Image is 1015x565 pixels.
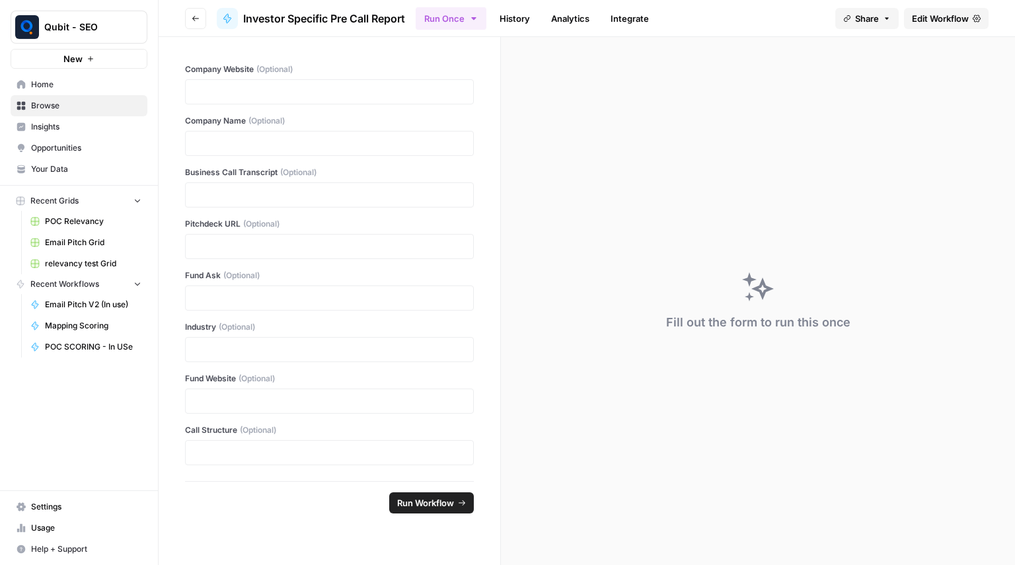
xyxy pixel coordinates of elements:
span: (Optional) [223,270,260,282]
span: Recent Grids [30,195,79,207]
button: Recent Workflows [11,274,147,294]
label: Industry [185,321,474,333]
span: (Optional) [240,424,276,436]
button: Recent Grids [11,191,147,211]
span: Qubit - SEO [44,20,124,34]
span: (Optional) [239,373,275,385]
button: New [11,49,147,69]
span: Email Pitch V2 (In use) [45,299,141,311]
span: Share [855,12,879,25]
span: Help + Support [31,543,141,555]
span: Your Data [31,163,141,175]
span: Recent Workflows [30,278,99,290]
a: Mapping Scoring [24,315,147,336]
span: Run Workflow [397,496,454,509]
label: Call Structure [185,424,474,436]
label: Fund Ask [185,270,474,282]
span: relevancy test Grid [45,258,141,270]
button: Share [835,8,899,29]
a: Usage [11,517,147,539]
button: Workspace: Qubit - SEO [11,11,147,44]
a: Edit Workflow [904,8,989,29]
span: Insights [31,121,141,133]
span: (Optional) [243,218,280,230]
a: Insights [11,116,147,137]
span: Browse [31,100,141,112]
label: Pitchdeck URL [185,218,474,230]
a: Email Pitch V2 (In use) [24,294,147,315]
a: Opportunities [11,137,147,159]
span: (Optional) [256,63,293,75]
span: Email Pitch Grid [45,237,141,248]
a: POC SCORING - In USe [24,336,147,358]
label: Company Website [185,63,474,75]
label: Fund Website [185,373,474,385]
button: Help + Support [11,539,147,560]
a: relevancy test Grid [24,253,147,274]
span: (Optional) [219,321,255,333]
span: Investor Specific Pre Call Report [243,11,405,26]
button: Run Once [416,7,486,30]
label: Business Call Transcript [185,167,474,178]
span: Mapping Scoring [45,320,141,332]
span: Home [31,79,141,91]
a: Home [11,74,147,95]
span: Edit Workflow [912,12,969,25]
label: Company Name [185,115,474,127]
img: Qubit - SEO Logo [15,15,39,39]
a: Settings [11,496,147,517]
a: POC Relevancy [24,211,147,232]
span: Usage [31,522,141,534]
span: Opportunities [31,142,141,154]
span: Settings [31,501,141,513]
div: Fill out the form to run this once [666,313,850,332]
a: Email Pitch Grid [24,232,147,253]
a: Analytics [543,8,597,29]
span: (Optional) [248,115,285,127]
button: Run Workflow [389,492,474,513]
a: Investor Specific Pre Call Report [217,8,405,29]
a: History [492,8,538,29]
span: POC SCORING - In USe [45,341,141,353]
span: New [63,52,83,65]
span: POC Relevancy [45,215,141,227]
a: Browse [11,95,147,116]
span: (Optional) [280,167,317,178]
a: Your Data [11,159,147,180]
a: Integrate [603,8,657,29]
